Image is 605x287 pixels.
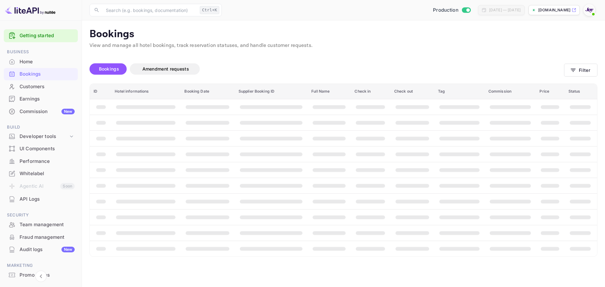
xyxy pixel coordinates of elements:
th: Check in [351,84,390,99]
div: Home [20,58,75,66]
span: Business [4,49,78,55]
a: Bookings [4,68,78,80]
th: Commission [485,84,536,99]
div: CommissionNew [4,106,78,118]
a: Customers [4,81,78,92]
div: Customers [4,81,78,93]
div: Bookings [20,71,75,78]
div: UI Components [20,145,75,152]
th: Hotel informations [111,84,181,99]
table: booking table [90,84,597,256]
th: Tag [434,84,485,99]
a: Getting started [20,32,75,39]
div: Customers [20,83,75,90]
th: Status [565,84,597,99]
a: API Logs [4,193,78,205]
img: LiteAPI logo [5,5,55,15]
div: Team management [20,221,75,228]
a: CommissionNew [4,106,78,117]
th: Check out [390,84,434,99]
input: Search (e.g. bookings, documentation) [102,4,197,16]
a: UI Components [4,143,78,154]
a: Promo codes [4,269,78,281]
div: Promo codes [20,272,75,279]
div: Audit logs [20,246,75,253]
div: Developer tools [4,131,78,142]
p: [DOMAIN_NAME] [538,7,570,13]
a: Home [4,56,78,67]
span: Production [433,7,458,14]
div: Team management [4,219,78,231]
th: Price [536,84,564,99]
span: Security [4,212,78,219]
div: Switch to Sandbox mode [430,7,473,14]
span: Build [4,124,78,131]
div: Developer tools [20,133,68,140]
a: Performance [4,155,78,167]
img: With Joy [584,5,594,15]
div: New [61,109,75,114]
div: Audit logsNew [4,244,78,256]
div: Ctrl+K [200,6,219,14]
div: New [61,247,75,252]
div: Fraud management [4,231,78,244]
div: account-settings tabs [89,63,564,75]
a: Whitelabel [4,168,78,179]
a: Earnings [4,93,78,105]
p: View and manage all hotel bookings, track reservation statuses, and handle customer requests. [89,42,597,49]
div: Performance [20,158,75,165]
th: Booking Date [181,84,234,99]
div: Earnings [20,95,75,103]
div: Whitelabel [20,170,75,177]
span: Marketing [4,262,78,269]
a: Team management [4,219,78,230]
th: Supplier Booking ID [235,84,308,99]
button: Filter [564,64,597,77]
div: API Logs [20,196,75,203]
div: Performance [4,155,78,168]
span: Amendment requests [142,66,189,72]
th: ID [90,84,111,99]
button: Collapse navigation [35,271,47,282]
a: Fraud management [4,231,78,243]
th: Full Name [308,84,351,99]
p: Bookings [89,28,597,41]
a: Audit logsNew [4,244,78,255]
div: Home [4,56,78,68]
div: Fraud management [20,234,75,241]
div: Whitelabel [4,168,78,180]
div: Getting started [4,29,78,42]
span: Bookings [99,66,119,72]
div: UI Components [4,143,78,155]
div: [DATE] — [DATE] [489,7,521,13]
div: Commission [20,108,75,115]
